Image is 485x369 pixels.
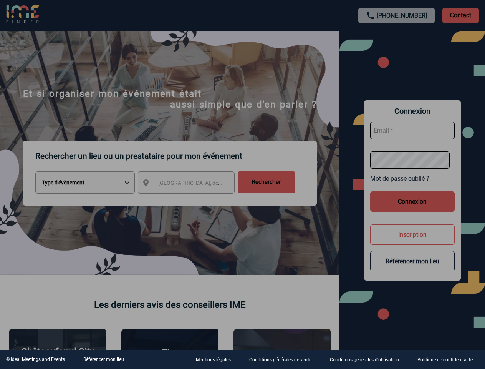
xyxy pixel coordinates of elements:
[196,357,231,363] p: Mentions légales
[330,357,399,363] p: Conditions générales d'utilisation
[411,356,485,363] a: Politique de confidentialité
[249,357,311,363] p: Conditions générales de vente
[324,356,411,363] a: Conditions générales d'utilisation
[417,357,473,363] p: Politique de confidentialité
[83,357,124,362] a: Référencer mon lieu
[190,356,243,363] a: Mentions légales
[243,356,324,363] a: Conditions générales de vente
[6,357,65,362] div: © Ideal Meetings and Events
